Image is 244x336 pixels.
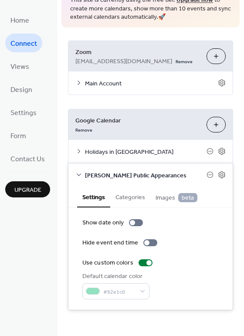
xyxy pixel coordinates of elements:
[5,181,50,197] button: Upgrade
[75,116,200,125] span: Google Calendar
[103,287,136,296] span: #92e1c0
[156,193,197,203] span: Images
[77,187,110,207] button: Settings
[5,126,31,145] a: Form
[150,187,203,207] button: Images beta
[176,58,193,64] span: Remove
[5,149,50,168] a: Contact Us
[75,127,92,133] span: Remove
[5,80,37,98] a: Design
[14,186,41,195] span: Upgrade
[5,103,42,122] a: Settings
[85,147,207,156] span: Holidays in [GEOGRAPHIC_DATA]
[5,34,42,52] a: Connect
[85,79,218,88] span: Main Account
[10,37,37,51] span: Connect
[10,106,37,120] span: Settings
[10,129,26,143] span: Form
[5,10,34,29] a: Home
[82,272,148,281] div: Default calendar color
[82,238,138,248] div: Hide event end time
[82,218,124,227] div: Show date only
[75,57,172,66] span: [EMAIL_ADDRESS][DOMAIN_NAME]
[10,60,29,74] span: Views
[178,193,197,202] span: beta
[10,153,45,166] span: Contact Us
[82,258,133,268] div: Use custom colors
[75,48,200,57] span: Zoom
[10,83,32,97] span: Design
[85,171,207,180] span: [PERSON_NAME] Public Appearances
[5,57,34,75] a: Views
[110,187,150,207] button: Categories
[10,14,29,27] span: Home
